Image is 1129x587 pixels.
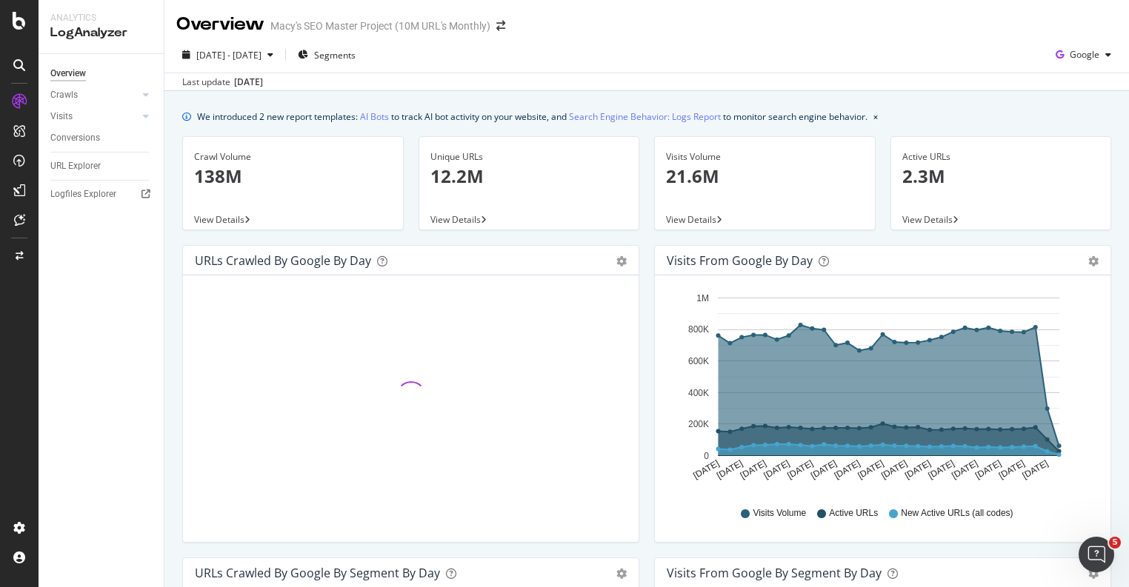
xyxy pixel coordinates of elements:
div: Last update [182,76,263,89]
div: gear [1088,568,1099,579]
button: close banner [870,106,882,127]
div: Conversions [50,130,100,146]
text: [DATE] [1021,458,1050,481]
a: Conversions [50,130,153,146]
div: gear [1088,256,1099,266]
div: Analytics [50,12,152,24]
text: [DATE] [997,458,1027,481]
text: [DATE] [903,458,933,481]
a: AI Bots [360,109,389,124]
svg: A chart. [667,287,1093,493]
div: [DATE] [234,76,263,89]
span: View Details [666,213,716,226]
button: Google [1050,43,1117,67]
button: Segments [292,43,362,67]
text: 1M [696,293,709,303]
div: URLs Crawled by Google By Segment By Day [195,566,440,580]
button: [DATE] - [DATE] [176,43,279,67]
div: LogAnalyzer [50,24,152,41]
text: [DATE] [762,458,792,481]
span: View Details [902,213,953,226]
text: [DATE] [950,458,979,481]
span: 5 [1109,537,1121,549]
a: Overview [50,66,153,81]
div: Visits from Google by day [667,253,813,268]
div: Unique URLs [430,150,628,164]
div: gear [616,256,627,266]
div: Logfiles Explorer [50,187,116,202]
text: [DATE] [691,458,721,481]
span: Google [1070,48,1099,61]
div: info banner [182,109,1111,124]
div: URL Explorer [50,158,101,174]
a: Logfiles Explorer [50,187,153,202]
text: [DATE] [833,458,862,481]
div: URLs Crawled by Google by day [195,253,371,268]
span: Active URLs [829,507,878,520]
text: [DATE] [715,458,745,481]
text: 200K [688,419,709,429]
div: Active URLs [902,150,1100,164]
a: URL Explorer [50,158,153,174]
span: New Active URLs (all codes) [901,507,1013,520]
p: 138M [194,164,392,189]
text: [DATE] [856,458,885,481]
span: View Details [194,213,244,226]
p: 2.3M [902,164,1100,189]
text: [DATE] [809,458,839,481]
div: Crawls [50,87,78,103]
a: Visits [50,109,139,124]
text: 800K [688,325,709,335]
span: [DATE] - [DATE] [196,49,262,61]
text: [DATE] [927,458,956,481]
text: 400K [688,388,709,398]
text: [DATE] [785,458,815,481]
a: Search Engine Behavior: Logs Report [569,109,721,124]
div: We introduced 2 new report templates: to track AI bot activity on your website, and to monitor se... [197,109,867,124]
p: 21.6M [666,164,864,189]
text: 600K [688,356,709,366]
div: Overview [50,66,86,81]
div: Macy's SEO Master Project (10M URL's Monthly) [270,19,490,33]
a: Crawls [50,87,139,103]
text: 0 [704,451,709,461]
text: [DATE] [879,458,909,481]
div: Visits [50,109,73,124]
span: View Details [430,213,481,226]
div: Visits from Google By Segment By Day [667,566,882,580]
div: gear [616,568,627,579]
text: [DATE] [973,458,1003,481]
div: arrow-right-arrow-left [496,21,505,31]
div: Crawl Volume [194,150,392,164]
p: 12.2M [430,164,628,189]
span: Visits Volume [753,507,806,520]
div: Visits Volume [666,150,864,164]
iframe: Intercom live chat [1079,537,1114,572]
div: Overview [176,12,264,37]
text: [DATE] [739,458,768,481]
span: Segments [314,49,356,61]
